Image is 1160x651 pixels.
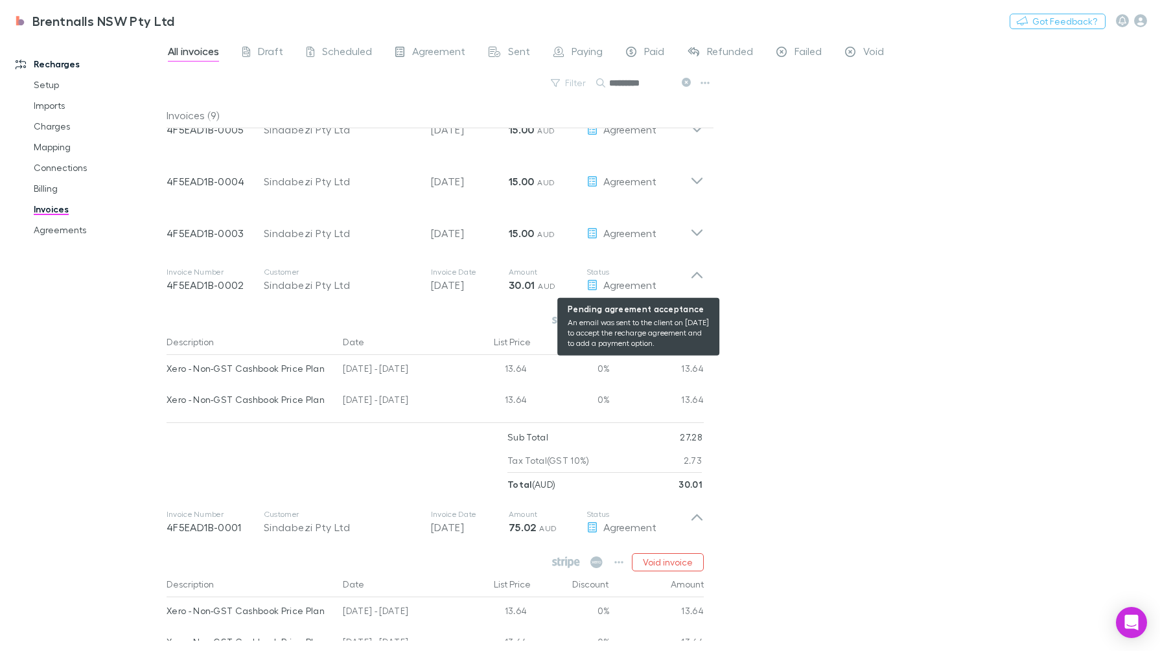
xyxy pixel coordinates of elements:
[1010,14,1106,29] button: Got Feedback?
[509,509,586,520] p: Amount
[603,175,656,187] span: Agreement
[13,13,27,29] img: Brentnalls NSW Pty Ltd's Logo
[156,254,714,306] div: Invoice Number4F5EAD1B-0002CustomerSindabezi Pty LtdInvoice Date[DATE]Amount30.01 AUDStatus
[431,225,509,241] p: [DATE]
[509,175,535,188] strong: 15.00
[431,267,509,277] p: Invoice Date
[586,267,690,277] p: Status
[21,74,176,95] a: Setup
[32,13,175,29] h3: Brentnalls NSW Pty Ltd
[264,225,418,241] div: Sindabezi Pty Ltd
[338,597,454,628] div: [DATE] - [DATE]
[509,267,586,277] p: Amount
[264,174,418,189] div: Sindabezi Pty Ltd
[644,45,664,62] span: Paid
[264,122,418,137] div: Sindabezi Pty Ltd
[167,174,264,189] p: 4F5EAD1B-0004
[5,5,183,36] a: Brentnalls NSW Pty Ltd
[156,150,714,202] div: 4F5EAD1B-0004Sindabezi Pty Ltd[DATE]15.00 AUDAgreement
[21,199,176,220] a: Invoices
[264,267,418,277] p: Customer
[454,597,532,628] div: 13.64
[431,174,509,189] p: [DATE]
[322,45,372,62] span: Scheduled
[537,177,555,187] span: AUD
[412,45,465,62] span: Agreement
[610,597,704,628] div: 13.64
[684,449,702,472] p: 2.73
[507,426,548,449] p: Sub Total
[454,355,532,386] div: 13.64
[264,509,418,520] p: Customer
[21,95,176,116] a: Imports
[167,386,333,413] div: Xero - Non-GST Cashbook Price Plan
[603,227,656,239] span: Agreement
[509,279,535,291] strong: 30.01
[679,479,702,490] strong: 30.01
[509,123,535,136] strong: 15.00
[795,45,822,62] span: Failed
[537,126,555,135] span: AUD
[431,520,509,535] p: [DATE]
[539,523,557,533] span: AUD
[507,479,532,490] strong: Total
[532,386,610,417] div: 0%
[167,509,264,520] p: Invoice Number
[610,386,704,417] div: 13.64
[431,122,509,137] p: [DATE]
[338,355,454,386] div: [DATE] - [DATE]
[21,157,176,178] a: Connections
[156,202,714,254] div: 4F5EAD1B-0003Sindabezi Pty Ltd[DATE]15.00 AUDAgreement
[168,45,219,62] span: All invoices
[167,597,333,624] div: Xero - Non-GST Cashbook Price Plan
[167,225,264,241] p: 4F5EAD1B-0003
[537,229,555,239] span: AUD
[258,45,283,62] span: Draft
[532,597,610,628] div: 0%
[21,178,176,199] a: Billing
[21,116,176,137] a: Charges
[431,509,509,520] p: Invoice Date
[586,509,690,520] p: Status
[1116,607,1147,638] div: Open Intercom Messenger
[21,220,176,240] a: Agreements
[507,473,555,496] p: ( AUD )
[454,386,532,417] div: 13.64
[509,227,535,240] strong: 15.00
[167,277,264,293] p: 4F5EAD1B-0002
[603,279,656,291] span: Agreement
[632,553,704,571] button: Void invoice
[509,521,537,534] strong: 75.02
[3,54,176,74] a: Recharges
[603,123,656,135] span: Agreement
[21,137,176,157] a: Mapping
[508,45,530,62] span: Sent
[603,521,656,533] span: Agreement
[167,355,333,382] div: Xero - Non-GST Cashbook Price Plan
[167,520,264,535] p: 4F5EAD1B-0001
[264,277,418,293] div: Sindabezi Pty Ltd
[610,355,704,386] div: 13.64
[156,496,714,548] div: Invoice Number4F5EAD1B-0001CustomerSindabezi Pty LtdInvoice Date[DATE]Amount75.02 AUDStatusAgreement
[707,45,753,62] span: Refunded
[572,45,603,62] span: Paying
[507,449,590,472] p: Tax Total (GST 10%)
[632,311,704,329] button: Void invoice
[338,386,454,417] div: [DATE] - [DATE]
[863,45,884,62] span: Void
[538,281,555,291] span: AUD
[532,355,610,386] div: 0%
[167,267,264,277] p: Invoice Number
[431,277,509,293] p: [DATE]
[544,75,594,91] button: Filter
[167,122,264,137] p: 4F5EAD1B-0005
[264,520,418,535] div: Sindabezi Pty Ltd
[680,426,702,449] p: 27.28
